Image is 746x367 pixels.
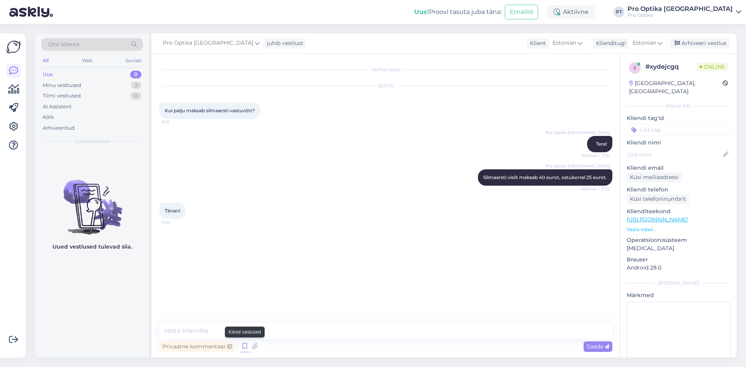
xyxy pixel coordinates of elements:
[483,174,607,180] span: Silmaarsti visiit maksab 40 eurot, ostukorral 25 eurot.
[130,71,141,78] div: 0
[627,280,730,287] div: [PERSON_NAME]
[670,38,730,49] div: Arhiveeri vestlus
[633,39,656,47] span: Estonian
[159,66,612,73] div: Vestlus algas
[163,39,253,47] span: Pro Optika [GEOGRAPHIC_DATA]
[627,244,730,252] p: [MEDICAL_DATA]
[48,40,79,49] span: Otsi kliente
[596,141,607,147] span: Tere!
[414,7,502,17] div: Proovi tasuta juba täna:
[80,56,94,66] div: Web
[627,226,730,233] p: Vaata edasi ...
[159,341,235,352] div: Privaatne kommentaar
[43,124,75,132] div: Arhiveeritud
[697,63,728,71] span: Online
[43,92,81,100] div: Tiimi vestlused
[581,153,610,158] span: Nähtud ✓ 11:21
[546,130,610,136] span: Pro Optika [GEOGRAPHIC_DATA]
[35,166,149,236] img: No chats
[165,108,255,113] span: Kui palju maksab silmaarsti vastuvõtt?
[614,7,624,17] div: PT
[43,103,71,111] div: AI Assistent
[627,150,722,159] input: Lisa nimi
[627,172,682,183] div: Küsi meiliaadressi
[228,329,261,336] small: Kiired vastused
[627,6,741,18] a: Pro Optika [GEOGRAPHIC_DATA]Pro Optika
[627,207,730,216] p: Klienditeekond
[505,5,538,19] button: Emailid
[629,79,723,96] div: [GEOGRAPHIC_DATA], [GEOGRAPHIC_DATA]
[130,92,141,100] div: 0
[546,163,610,169] span: Pro Optika [GEOGRAPHIC_DATA]
[627,114,730,122] p: Kliendi tag'id
[553,39,576,47] span: Estonian
[627,186,730,194] p: Kliendi telefon
[627,164,730,172] p: Kliendi email
[627,236,730,244] p: Operatsioonisüsteem
[165,208,180,214] span: Tänan!
[43,71,53,78] div: Uus
[581,186,610,192] span: Nähtud ✓ 11:22
[627,139,730,147] p: Kliendi nimi
[264,39,303,47] div: juhib vestlust
[627,103,730,110] div: Kliendi info
[43,113,54,121] div: Kõik
[627,264,730,272] p: Android 28.0
[587,343,609,350] span: Saada
[159,82,612,89] div: [DATE]
[627,6,733,12] div: Pro Optika [GEOGRAPHIC_DATA]
[627,256,730,264] p: Brauser
[633,65,636,71] span: x
[627,194,689,204] div: Küsi telefoninumbrit
[43,82,81,89] div: Minu vestlused
[527,39,546,47] div: Klient
[74,138,110,145] span: Uued vestlused
[124,56,143,66] div: Socials
[6,40,21,54] img: Askly Logo
[52,243,132,251] p: Uued vestlused tulevad siia.
[645,62,697,71] div: # xydejcgq
[593,39,626,47] div: Klienditugi
[627,124,730,136] input: Lisa tag
[627,291,730,299] p: Märkmed
[41,56,50,66] div: All
[627,12,733,18] div: Pro Optika
[162,219,191,225] span: 11:22
[627,216,688,223] a: [URL][DOMAIN_NAME]
[414,8,429,16] b: Uus!
[162,119,191,125] span: 11:21
[547,5,595,19] div: Aktiivne
[131,82,141,89] div: 2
